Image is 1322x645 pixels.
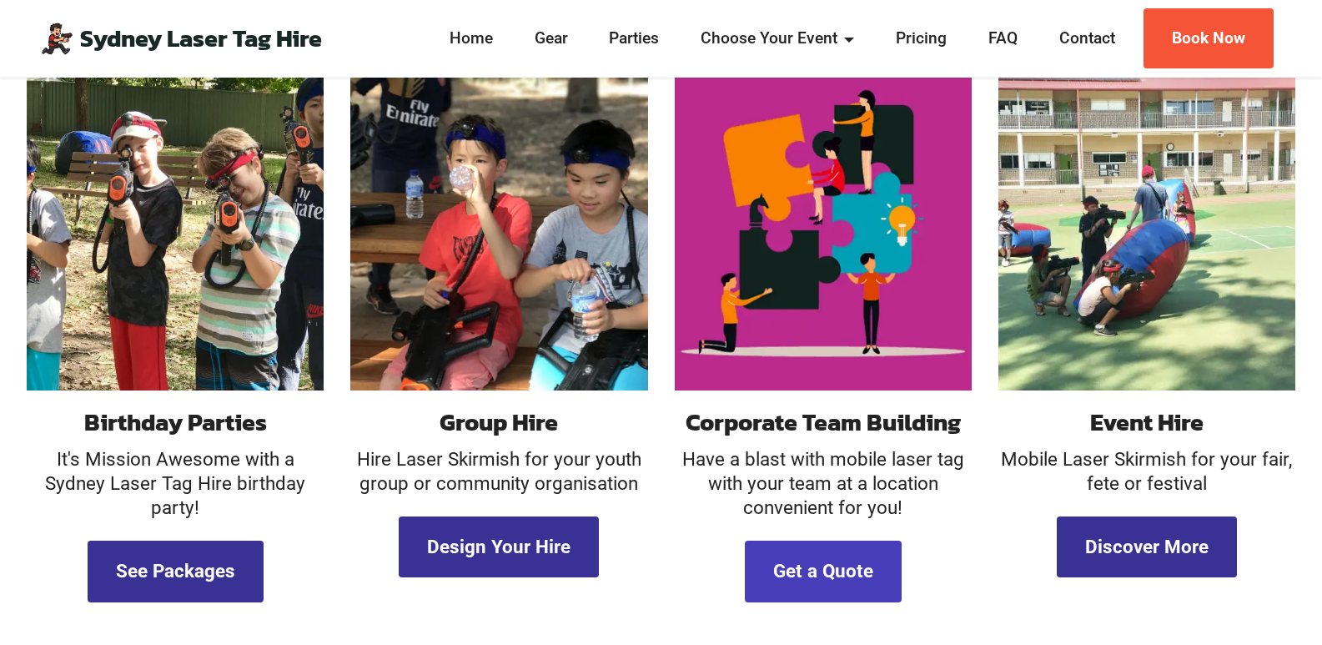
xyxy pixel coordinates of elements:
strong: Event Hire [1090,404,1204,440]
p: Mobile Laser Skirmish for your fair, fete or festival [998,447,1295,496]
img: Mobile Laser Skirmish Hire Sydney [350,57,647,391]
a: Home [445,27,498,51]
a: Gear [530,27,573,51]
a: FAQ [983,27,1023,51]
img: Mobile Laser Skirmish [27,57,324,391]
a: See Packages [88,541,264,602]
a: Sydney Laser Tag Hire [80,27,322,51]
strong: Corporate Team Building [686,404,961,440]
img: Team Building laser Tag Hire [675,57,972,391]
p: Hire Laser Skirmish for your youth group or community organisation [350,447,647,496]
a: Book Now [1144,8,1274,69]
a: Discover More [1057,517,1237,577]
p: It's Mission Awesome with a Sydney Laser Tag Hire birthday party! [27,447,324,520]
strong: Group Hire [440,404,558,440]
a: Pricing [891,27,952,51]
img: Laser Tag Hire School Fairs Sydney [998,57,1295,391]
a: Choose Your Event [696,27,860,51]
a: Parties [605,27,665,51]
img: Mobile Laser Tag Parties Sydney [40,22,73,55]
strong: Birthday Parties [84,404,267,440]
a: Design Your Hire [399,517,599,577]
a: Contact [1054,27,1120,51]
a: Get a Quote [745,541,902,602]
p: Have a blast with mobile laser tag with your team at a location convenient for you! [675,447,972,520]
